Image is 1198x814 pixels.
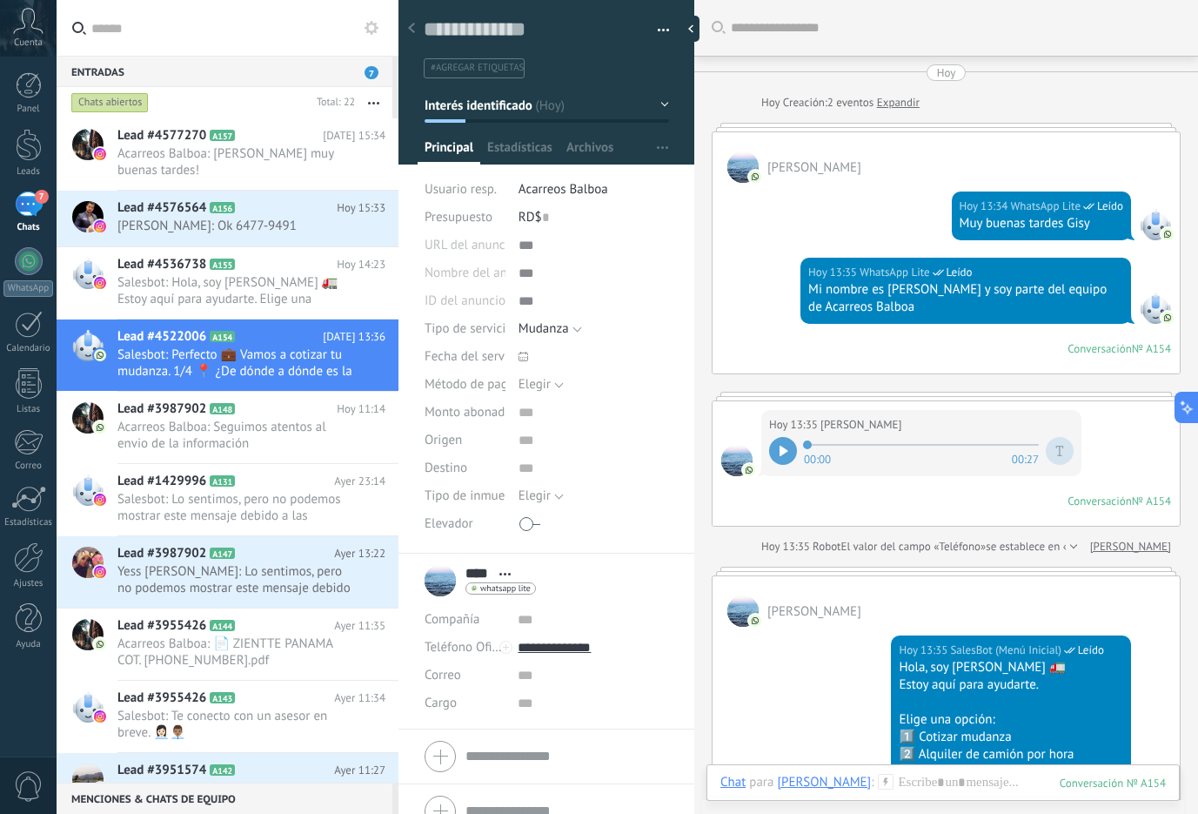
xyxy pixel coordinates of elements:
[761,538,813,555] div: Hoy 13:35
[57,247,398,319] a: Lead #4536738 A155 Hoy 14:23 Salesbot: Hola, soy [PERSON_NAME] 🚛 Estoy aquí para ayudarte. Elige ...
[1140,293,1171,324] span: WhatsApp Lite
[117,636,352,669] span: Acarreos Balboa: 📄 ZIENTTE PANAMA COT. [PHONE_NUMBER].pdf
[682,16,699,42] div: Ocultar
[94,421,106,434] img: com.amocrm.amocrmwa.svg
[57,783,392,814] div: Menciones & Chats de equipo
[210,259,235,270] span: A155
[210,202,235,213] span: A156
[334,762,385,779] span: Ayer 11:27
[425,696,457,710] span: Cargo
[519,315,582,343] button: Mudanza
[337,256,385,273] span: Hoy 14:23
[117,690,206,707] span: Lead #3955426
[425,634,505,662] button: Teléfono Oficina
[57,681,398,752] a: Lead #3955426 A143 Ayer 11:34 Salesbot: Te conecto con un asesor en breve. 👩🏻‍💼👨🏽‍💼
[425,232,505,259] div: URL del anuncio de TikTok
[519,488,551,504] span: Elegir
[1132,341,1171,356] div: № A154
[117,708,352,741] span: Salesbot: Te conecto con un asesor en breve. 👩🏻‍💼👨🏽‍💼
[899,729,1123,746] div: 1️⃣ Cotizar mudanza
[94,566,106,578] img: instagram.svg
[71,92,149,113] div: Chats abiertos
[210,475,235,487] span: A131
[3,639,54,650] div: Ayuda
[425,378,515,391] span: Método de pago
[960,215,1123,232] div: Muy buenas tardes Gisy
[950,642,1061,659] span: SalesBot (Menú Inicial)
[117,127,206,145] span: Lead #4577270
[3,461,54,472] div: Correo
[94,710,106,723] img: instagram.svg
[519,371,564,399] button: Elegir
[323,328,385,346] span: [DATE] 13:36
[334,690,385,707] span: Ayer 11:34
[117,218,352,234] span: [PERSON_NAME]: Ok 6477-9491
[57,464,398,535] a: Lead #1429996 A131 Ayer 23:14 Salesbot: Lo sentimos, pero no podemos mostrar este mensaje debido ...
[3,517,54,528] div: Estadísticas
[425,315,505,343] div: Tipo de servicio
[519,204,669,232] div: RD$
[1012,451,1039,465] span: 00:27
[323,127,385,145] span: [DATE] 15:34
[117,491,352,524] span: Salesbot: Lo sentimos, pero no podemos mostrar este mensaje debido a las restricciones de Instagr...
[721,445,753,476] span: Lina
[57,191,398,246] a: Lead #4576564 A156 Hoy 15:33 [PERSON_NAME]: Ok 6477-9491
[3,404,54,415] div: Listas
[899,642,950,659] div: Hoy 13:35
[937,64,956,81] div: Hoy
[1067,341,1132,356] div: Conversación
[35,190,49,204] span: 7
[425,489,522,502] span: Tipo de inmueble
[947,264,973,281] span: Leído
[1161,312,1174,324] img: com.amocrm.amocrmwa.svg
[519,376,551,393] span: Elegir
[808,281,1123,316] div: Mi nombre es [PERSON_NAME] y soy parte del equipo de Acarreos Balboa
[3,578,54,589] div: Ajustes
[334,545,385,562] span: Ayer 13:22
[210,620,235,631] span: A144
[727,151,759,183] span: Lina
[777,774,871,790] div: Lina
[117,274,352,307] span: Salesbot: Hola, soy [PERSON_NAME] 🚛 Estoy aquí para ayudarte. Elige una opción: 1️⃣ Cotizar mudan...
[425,454,505,482] div: Destino
[425,181,497,198] span: Usuario resp.
[425,239,572,252] span: URL del anuncio de TikTok
[425,350,525,363] span: Fecha del servicio
[94,148,106,160] img: instagram.svg
[117,563,352,596] span: Yess [PERSON_NAME]: Lo sentimos, pero no podemos mostrar este mensaje debido a las restricciones ...
[117,473,206,490] span: Lead #1429996
[519,482,564,510] button: Elegir
[1078,642,1104,659] span: Leído
[337,400,385,418] span: Hoy 11:14
[117,256,206,273] span: Lead #4536738
[425,294,561,307] span: ID del anuncio de TikTok
[749,171,761,183] img: com.amocrm.amocrmwa.svg
[804,451,831,465] span: 00:00
[210,403,235,414] span: A148
[3,166,54,178] div: Leads
[425,322,512,335] span: Tipo de servicio
[210,130,235,141] span: A157
[14,37,43,49] span: Cuenta
[519,181,608,198] span: Acarreos Balboa
[117,346,352,380] span: Salesbot: Perfecto 💼 Vamos a cotizar tu mudanza. 1/4 📍 ¿De dónde a dónde es la mudanza? (envíame ...
[960,198,1011,215] div: Hoy 13:34
[310,94,355,111] div: Total: 22
[94,277,106,289] img: instagram.svg
[57,536,398,608] a: Lead #3987902 A147 Ayer 13:22 Yess [PERSON_NAME]: Lo sentimos, pero no podemos mostrar este mensa...
[487,139,552,165] span: Estadísticas
[1097,198,1123,215] span: Leído
[813,539,840,554] span: Robot
[3,280,53,297] div: WhatsApp
[425,266,593,279] span: Nombre del anuncio de TikTok
[519,320,569,337] span: Mudanza
[431,62,524,74] span: #agregar etiquetas
[820,416,901,434] span: Lina
[334,617,385,635] span: Ayer 11:35
[337,199,385,217] span: Hoy 15:33
[899,659,1123,676] div: Hola, soy [PERSON_NAME] 🚛
[57,56,392,87] div: Entradas
[986,538,1164,555] span: se establece en «[PHONE_NUMBER]»
[767,603,861,620] span: Lina
[57,609,398,680] a: Lead #3955426 A144 Ayer 11:35 Acarreos Balboa: 📄 ZIENTTE PANAMA COT. [PHONE_NUMBER].pdf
